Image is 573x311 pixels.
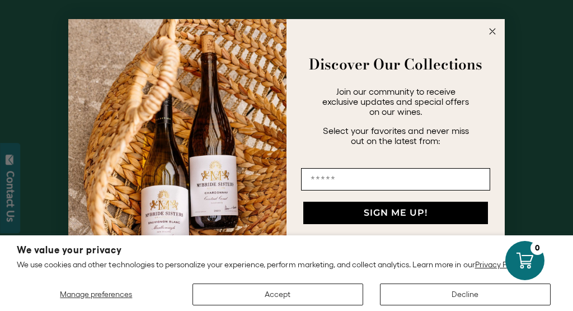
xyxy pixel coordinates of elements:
[322,86,469,117] span: Join our community to receive exclusive updates and special offers on our wines.
[530,241,544,255] div: 0
[192,284,363,305] button: Accept
[380,284,551,305] button: Decline
[486,25,499,38] button: Close dialog
[17,259,556,270] p: We use cookies and other technologies to personalize your experience, perform marketing, and coll...
[68,19,286,293] img: 42653730-7e35-4af7-a99d-12bf478283cf.jpeg
[303,202,488,224] button: SIGN ME UP!
[301,168,490,191] input: Email
[60,290,132,299] span: Manage preferences
[475,260,524,269] a: Privacy Policy.
[323,126,469,146] span: Select your favorites and never miss out on the latest from:
[17,284,176,305] button: Manage preferences
[309,53,482,75] strong: Discover Our Collections
[17,245,556,255] h2: We value your privacy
